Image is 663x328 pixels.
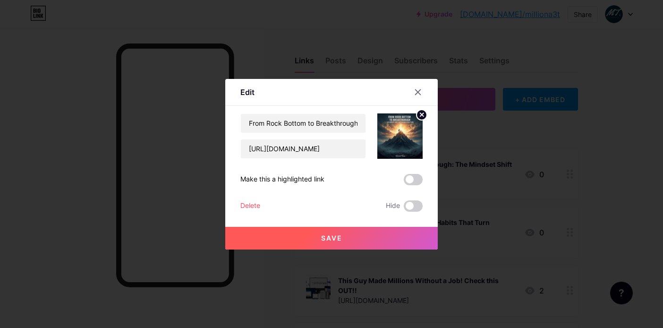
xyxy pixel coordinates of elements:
[240,174,324,185] div: Make this a highlighted link
[241,114,365,133] input: Title
[241,139,365,158] input: URL
[240,200,260,212] div: Delete
[386,200,400,212] span: Hide
[240,86,255,98] div: Edit
[321,234,342,242] span: Save
[225,227,438,250] button: Save
[377,113,423,159] img: link_thumbnail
